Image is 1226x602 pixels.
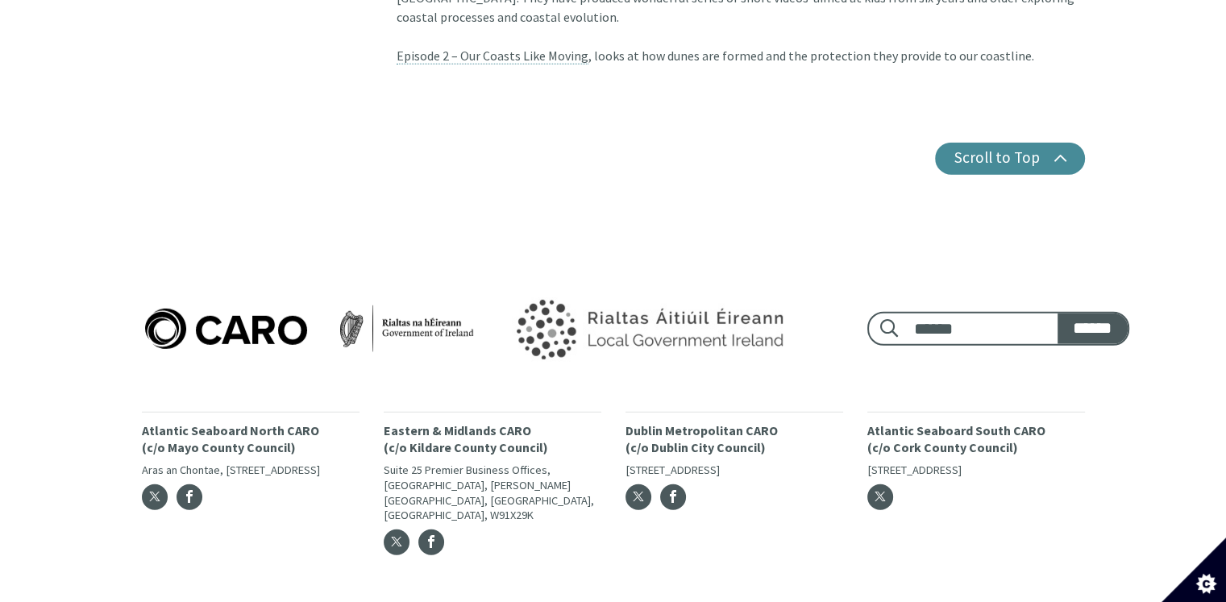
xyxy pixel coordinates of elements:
[397,48,588,64] a: Episode 2 – Our Coasts Like Moving
[418,529,444,555] a: Facebook
[384,422,601,456] p: Eastern & Midlands CARO (c/o Kildare County Council)
[142,484,168,510] a: Twitter
[625,463,843,478] p: [STREET_ADDRESS]
[1162,538,1226,602] button: Set cookie preferences
[142,422,359,456] p: Atlantic Seaboard North CARO (c/o Mayo County Council)
[625,484,651,510] a: Twitter
[142,463,359,478] p: Aras an Chontae, [STREET_ADDRESS]
[384,529,409,555] a: Twitter
[867,422,1085,456] p: Atlantic Seaboard South CARO (c/o Cork County Council)
[177,484,202,510] a: Facebook
[142,305,477,352] img: Caro logo
[625,422,843,456] p: Dublin Metropolitan CARO (c/o Dublin City Council)
[935,143,1085,175] button: Scroll to Top
[384,463,601,523] p: Suite 25 Premier Business Offices, [GEOGRAPHIC_DATA], [PERSON_NAME][GEOGRAPHIC_DATA], [GEOGRAPHIC...
[480,278,815,380] img: Government of Ireland logo
[867,484,893,510] a: Twitter
[867,463,1085,478] p: [STREET_ADDRESS]
[660,484,686,510] a: Facebook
